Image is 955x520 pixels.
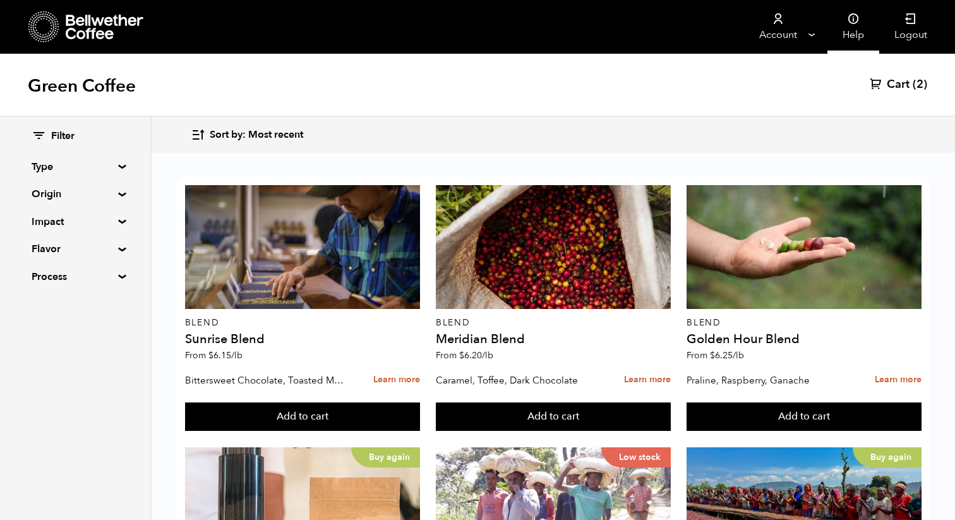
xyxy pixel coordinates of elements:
[870,77,927,92] a: Cart (2)
[208,349,213,361] span: $
[191,120,303,150] button: Sort by: Most recent
[913,77,927,92] span: (2)
[20,20,30,30] img: logo_orange.svg
[687,402,922,432] button: Add to cart
[687,333,922,346] h4: Golden Hour Blend
[185,333,420,346] h4: Sunrise Blend
[687,349,744,361] span: From
[20,33,30,43] img: website_grey.svg
[373,366,420,394] a: Learn more
[185,318,420,327] p: Blend
[185,371,345,390] p: Bittersweet Chocolate, Toasted Marshmallow, Candied Orange, Praline
[51,130,75,143] span: Filter
[710,349,744,361] bdi: 6.25
[482,349,493,361] span: /lb
[887,77,910,92] span: Cart
[185,349,243,361] span: From
[436,333,671,346] h4: Meridian Blend
[459,349,464,361] span: $
[208,349,243,361] bdi: 6.15
[733,349,744,361] span: /lb
[32,214,119,229] summary: Impact
[140,75,213,83] div: Keywords by Traffic
[436,349,493,361] span: From
[351,447,420,468] p: Buy again
[601,447,671,468] p: Low stock
[185,402,420,432] button: Add to cart
[231,349,243,361] span: /lb
[436,402,671,432] button: Add to cart
[48,75,113,83] div: Domain Overview
[687,318,922,327] p: Blend
[210,128,303,142] span: Sort by: Most recent
[710,349,715,361] span: $
[853,447,922,468] p: Buy again
[34,73,44,83] img: tab_domain_overview_orange.svg
[32,159,119,174] summary: Type
[624,366,671,394] a: Learn more
[436,371,596,390] p: Caramel, Toffee, Dark Chocolate
[875,366,922,394] a: Learn more
[687,371,846,390] p: Praline, Raspberry, Ganache
[35,20,62,30] div: v 4.0.25
[28,75,136,97] h1: Green Coffee
[33,33,139,43] div: Domain: [DOMAIN_NAME]
[32,269,119,284] summary: Process
[459,349,493,361] bdi: 6.20
[32,186,119,202] summary: Origin
[436,318,671,327] p: Blend
[126,73,136,83] img: tab_keywords_by_traffic_grey.svg
[32,241,119,257] summary: Flavor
